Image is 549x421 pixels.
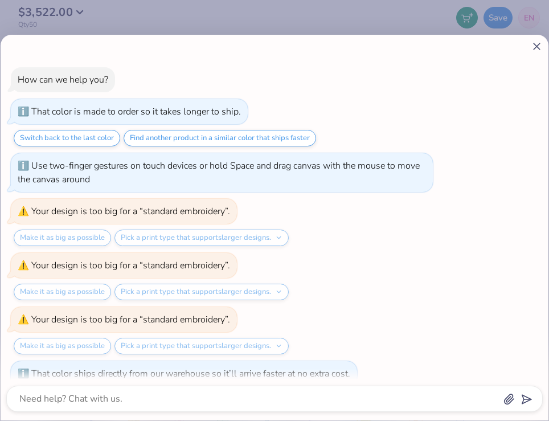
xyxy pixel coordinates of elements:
div: That color is made to order so it takes longer to ship. [31,105,241,118]
button: Find another product in a similar color that ships faster [124,130,316,146]
div: Your design is too big for a “standard embroidery”. [31,259,230,272]
div: That color ships directly from our warehouse so it’ll arrive faster at no extra cost. [31,367,350,380]
button: Switch back to the last color [14,130,120,146]
div: Your design is too big for a “standard embroidery”. [31,313,230,326]
div: How can we help you? [18,73,108,86]
div: Your design is too big for a “standard embroidery”. [31,205,230,218]
div: Use two-finger gestures on touch devices or hold Space and drag canvas with the mouse to move the... [18,160,420,186]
